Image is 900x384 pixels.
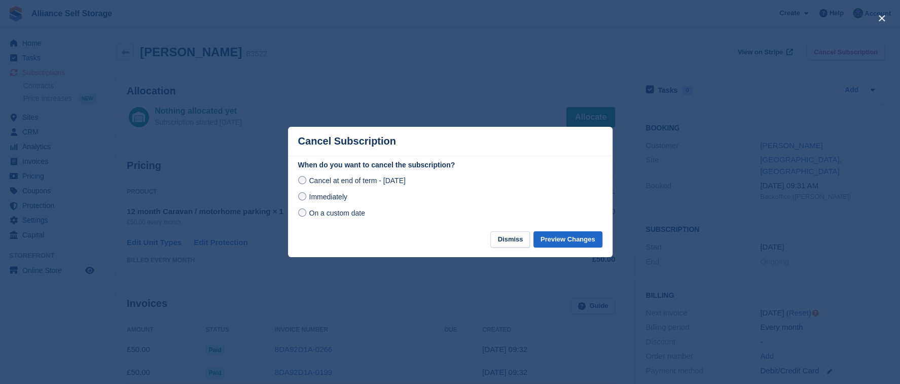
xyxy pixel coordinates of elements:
input: Immediately [298,192,306,200]
span: Immediately [309,193,347,201]
button: Dismiss [490,231,530,248]
input: On a custom date [298,208,306,217]
input: Cancel at end of term - [DATE] [298,176,306,184]
span: Cancel at end of term - [DATE] [309,177,405,185]
button: Preview Changes [533,231,602,248]
span: On a custom date [309,209,365,217]
label: When do you want to cancel the subscription? [298,160,602,170]
button: close [874,10,890,26]
p: Cancel Subscription [298,135,396,147]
